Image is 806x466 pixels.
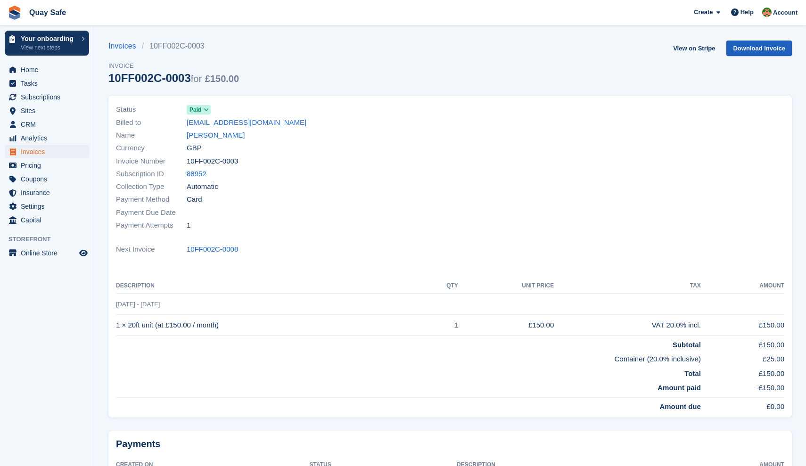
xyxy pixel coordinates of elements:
[5,213,89,227] a: menu
[658,384,701,392] strong: Amount paid
[187,244,238,255] a: 10FF002C-0008
[187,130,245,141] a: [PERSON_NAME]
[116,278,423,294] th: Description
[701,335,784,350] td: £150.00
[694,8,713,17] span: Create
[116,169,187,180] span: Subscription ID
[21,200,77,213] span: Settings
[187,104,211,115] a: Paid
[21,63,77,76] span: Home
[21,145,77,158] span: Invoices
[554,320,701,331] div: VAT 20.0% incl.
[191,74,202,84] span: for
[21,246,77,260] span: Online Store
[108,61,239,71] span: Invoice
[187,220,190,231] span: 1
[8,6,22,20] img: stora-icon-8386f47178a22dfd0bd8f6a31ec36ba5ce8667c1dd55bd0f319d3a0aa187defe.svg
[762,8,772,17] img: Fiona Connor
[116,156,187,167] span: Invoice Number
[458,315,554,336] td: £150.00
[5,145,89,158] a: menu
[21,35,77,42] p: Your onboarding
[116,117,187,128] span: Billed to
[116,130,187,141] span: Name
[740,8,754,17] span: Help
[5,172,89,186] a: menu
[187,169,206,180] a: 88952
[21,104,77,117] span: Sites
[108,41,239,52] nav: breadcrumbs
[21,213,77,227] span: Capital
[108,72,239,84] div: 10FF002C-0003
[5,77,89,90] a: menu
[116,438,784,450] h2: Payments
[21,118,77,131] span: CRM
[116,207,187,218] span: Payment Due Date
[659,402,701,410] strong: Amount due
[116,350,701,365] td: Container (20.0% inclusive)
[21,43,77,52] p: View next steps
[78,247,89,259] a: Preview store
[701,379,784,397] td: -£150.00
[116,104,187,115] span: Status
[25,5,70,20] a: Quay Safe
[21,172,77,186] span: Coupons
[701,315,784,336] td: £150.00
[5,118,89,131] a: menu
[187,143,202,154] span: GBP
[187,181,218,192] span: Automatic
[8,235,94,244] span: Storefront
[21,90,77,104] span: Subscriptions
[669,41,719,56] a: View on Stripe
[116,194,187,205] span: Payment Method
[205,74,239,84] span: £150.00
[187,117,306,128] a: [EMAIL_ADDRESS][DOMAIN_NAME]
[116,244,187,255] span: Next Invoice
[21,131,77,145] span: Analytics
[701,365,784,379] td: £150.00
[187,194,202,205] span: Card
[5,31,89,56] a: Your onboarding View next steps
[458,278,554,294] th: Unit Price
[5,246,89,260] a: menu
[423,278,458,294] th: QTY
[701,350,784,365] td: £25.00
[108,41,142,52] a: Invoices
[5,200,89,213] a: menu
[21,159,77,172] span: Pricing
[701,397,784,412] td: £0.00
[189,106,201,114] span: Paid
[5,90,89,104] a: menu
[726,41,792,56] a: Download Invoice
[423,315,458,336] td: 1
[116,301,160,308] span: [DATE] - [DATE]
[673,341,701,349] strong: Subtotal
[5,186,89,199] a: menu
[554,278,701,294] th: Tax
[116,315,423,336] td: 1 × 20ft unit (at £150.00 / month)
[5,159,89,172] a: menu
[116,181,187,192] span: Collection Type
[116,220,187,231] span: Payment Attempts
[187,156,238,167] span: 10FF002C-0003
[5,104,89,117] a: menu
[701,278,784,294] th: Amount
[21,77,77,90] span: Tasks
[5,131,89,145] a: menu
[116,143,187,154] span: Currency
[773,8,798,17] span: Account
[684,369,701,377] strong: Total
[21,186,77,199] span: Insurance
[5,63,89,76] a: menu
